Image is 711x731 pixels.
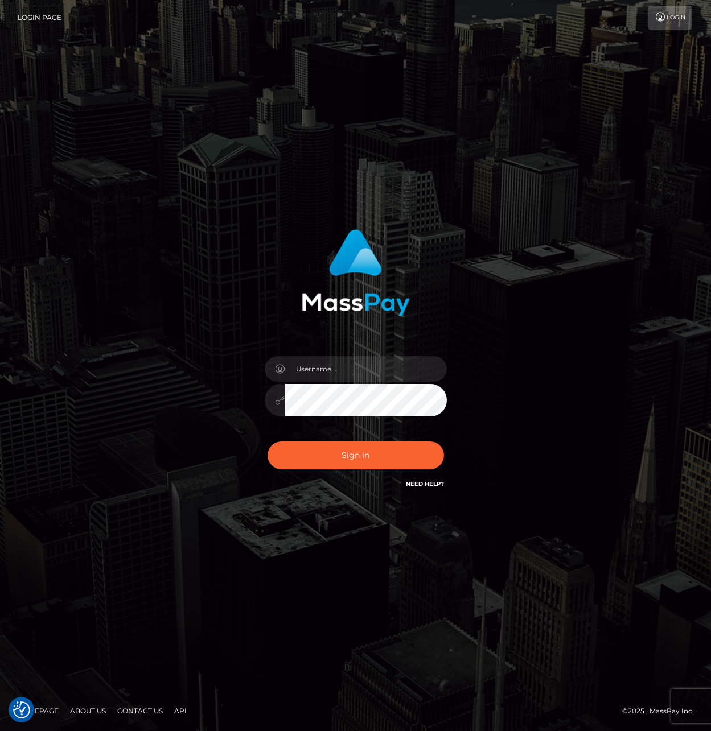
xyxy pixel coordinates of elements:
[170,702,191,720] a: API
[13,702,63,720] a: Homepage
[622,705,702,717] div: © 2025 , MassPay Inc.
[65,702,110,720] a: About Us
[13,701,30,718] img: Revisit consent button
[18,6,61,30] a: Login Page
[113,702,167,720] a: Contact Us
[406,480,444,488] a: Need Help?
[648,6,692,30] a: Login
[13,701,30,718] button: Consent Preferences
[302,229,410,316] img: MassPay Login
[285,356,447,382] input: Username...
[268,441,444,469] button: Sign in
